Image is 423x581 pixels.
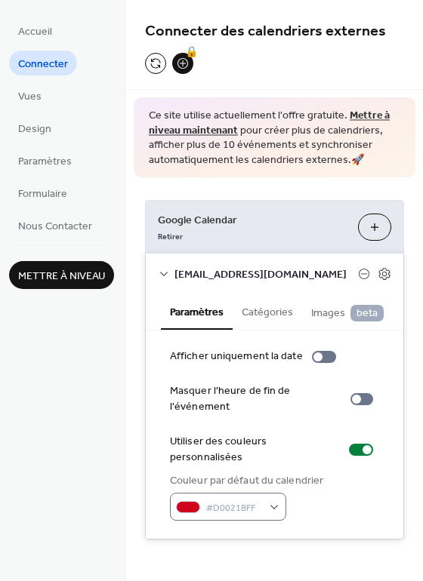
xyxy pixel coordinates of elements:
[18,186,67,202] span: Formulaire
[158,213,346,229] span: Google Calendar
[170,434,340,466] div: Utiliser des couleurs personnalisées
[18,121,51,137] span: Design
[9,261,114,289] button: Mettre à niveau
[9,51,77,75] a: Connecter
[18,57,68,72] span: Connecter
[170,473,323,489] div: Couleur par défaut du calendrier
[9,180,76,205] a: Formulaire
[233,294,302,328] button: Catégories
[18,269,105,284] span: Mettre à niveau
[149,109,400,168] span: Ce site utilise actuellement l'offre gratuite. pour créer plus de calendriers, afficher plus de 1...
[9,148,81,173] a: Paramètres
[158,232,183,242] span: Retirer
[18,24,52,40] span: Accueil
[206,500,262,516] span: #D0021BFF
[18,89,42,105] span: Vues
[9,83,51,108] a: Vues
[9,18,61,43] a: Accueil
[170,349,303,364] div: Afficher uniquement la date
[161,294,233,330] button: Paramètres
[174,267,358,283] span: [EMAIL_ADDRESS][DOMAIN_NAME]
[145,17,386,46] span: Connecter des calendriers externes
[350,305,384,321] span: beta
[9,115,60,140] a: Design
[18,219,92,235] span: Nous Contacter
[9,213,101,238] a: Nous Contacter
[18,154,72,170] span: Paramètres
[302,294,393,329] button: Images beta
[170,383,341,415] div: Masquer l'heure de fin de l'événement
[311,305,384,321] span: Images
[149,106,390,141] a: Mettre à niveau maintenant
